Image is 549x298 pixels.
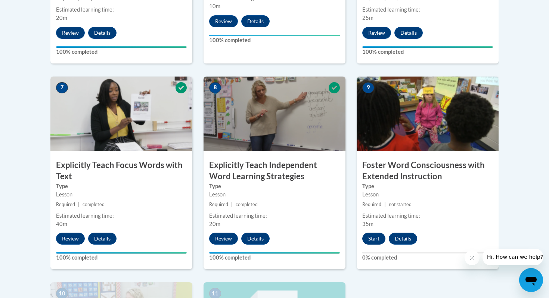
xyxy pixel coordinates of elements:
label: Type [56,182,187,190]
span: | [78,202,80,207]
span: completed [83,202,105,207]
span: 20m [56,15,67,21]
label: Type [209,182,340,190]
span: not started [389,202,412,207]
button: Details [88,233,117,245]
div: Lesson [362,190,493,199]
button: Review [209,233,238,245]
div: Estimated learning time: [56,6,187,14]
span: 9 [362,82,374,93]
button: Review [56,27,85,39]
button: Start [362,233,385,245]
span: 25m [362,15,373,21]
label: 100% completed [56,254,187,262]
button: Details [394,27,423,39]
label: 100% completed [56,48,187,56]
iframe: Close message [465,250,480,265]
button: Details [241,15,270,27]
img: Course Image [50,77,192,151]
div: Lesson [56,190,187,199]
div: Your progress [56,46,187,48]
span: 20m [209,221,220,227]
div: Your progress [362,46,493,48]
img: Course Image [204,77,345,151]
button: Details [241,233,270,245]
span: completed [236,202,258,207]
div: Lesson [209,190,340,199]
div: Your progress [209,35,340,36]
span: | [384,202,386,207]
div: Your progress [56,252,187,254]
h3: Foster Word Consciousness with Extended Instruction [357,159,499,183]
div: Your progress [209,252,340,254]
img: Course Image [357,77,499,151]
span: | [231,202,233,207]
button: Details [389,233,417,245]
div: Estimated learning time: [56,212,187,220]
span: 7 [56,82,68,93]
label: 0% completed [362,254,493,262]
span: 40m [56,221,67,227]
div: Estimated learning time: [362,6,493,14]
div: Estimated learning time: [362,212,493,220]
label: Type [362,182,493,190]
button: Review [362,27,391,39]
button: Review [56,233,85,245]
span: Required [209,202,228,207]
label: 100% completed [362,48,493,56]
span: 8 [209,82,221,93]
label: 100% completed [209,36,340,44]
button: Details [88,27,117,39]
button: Review [209,15,238,27]
div: Estimated learning time: [209,212,340,220]
iframe: Message from company [483,249,543,265]
h3: Explicitly Teach Independent Word Learning Strategies [204,159,345,183]
span: 10m [209,3,220,9]
span: 35m [362,221,373,227]
label: 100% completed [209,254,340,262]
iframe: Button to launch messaging window [519,268,543,292]
span: Required [56,202,75,207]
span: Required [362,202,381,207]
h3: Explicitly Teach Focus Words with Text [50,159,192,183]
